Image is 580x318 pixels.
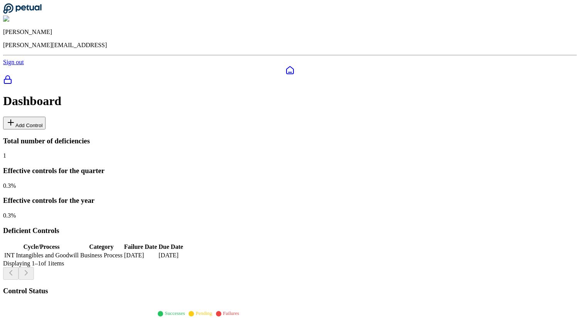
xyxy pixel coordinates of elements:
a: Dashboard [3,66,577,75]
span: 1 [3,152,6,159]
h3: Control Status [3,287,577,295]
h3: Deficient Controls [3,226,577,235]
th: Category [80,243,123,251]
td: [DATE] [124,252,157,259]
img: James Lee [3,15,35,22]
th: Failure Date [124,243,157,251]
th: Due Date [158,243,184,251]
h3: Total number of deficiencies [3,137,577,145]
th: Cycle/Process [4,243,79,251]
td: [DATE] [158,252,184,259]
span: Failures [223,310,239,316]
td: Business Process [80,252,123,259]
h1: Dashboard [3,94,577,108]
a: SOC [3,75,577,86]
span: 0.3 % [3,212,16,219]
p: [PERSON_NAME] [3,29,577,36]
span: 0.3 % [3,182,16,189]
h3: Effective controls for the quarter [3,167,577,175]
a: Go to Dashboard [3,9,42,15]
span: Displaying 1– 1 of 1 items [3,260,64,267]
td: INT Intangibles and Goodwill [4,252,79,259]
span: Pending [196,310,212,316]
h3: Effective controls for the year [3,196,577,205]
p: [PERSON_NAME][EMAIL_ADDRESS] [3,42,577,49]
span: Successes [165,310,185,316]
a: Sign out [3,59,24,65]
button: Add Control [3,117,46,129]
